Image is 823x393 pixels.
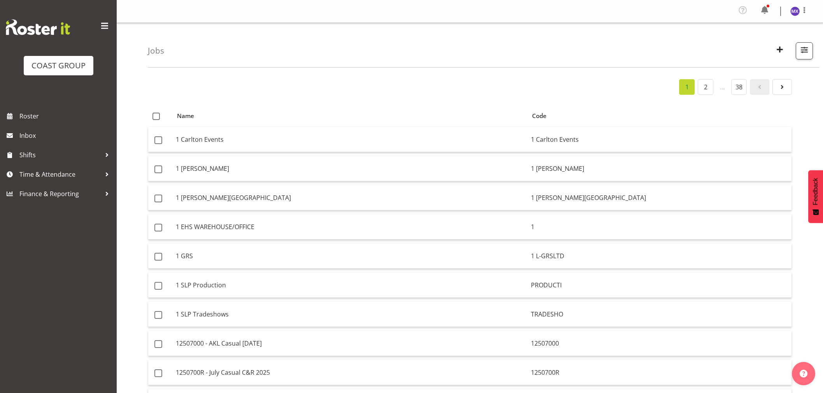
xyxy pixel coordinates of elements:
[177,111,523,120] div: Name
[532,111,787,120] div: Code
[19,188,101,200] span: Finance & Reporting
[800,370,807,377] img: help-xxl-2.png
[528,331,791,356] td: 12507000
[6,19,70,35] img: Rosterit website logo
[528,302,791,327] td: TRADESHO
[812,178,819,205] span: Feedback
[528,243,791,269] td: 1 L-GRSLTD
[173,127,528,152] td: 1 Carlton Events
[19,149,101,161] span: Shifts
[528,156,791,181] td: 1 [PERSON_NAME]
[528,185,791,210] td: 1 [PERSON_NAME][GEOGRAPHIC_DATA]
[528,127,791,152] td: 1 Carlton Events
[528,214,791,240] td: 1
[148,46,164,55] h4: Jobs
[731,79,747,95] a: 38
[173,360,528,385] td: 1250700R - July Casual C&R 2025
[790,7,800,16] img: michelle-xiang8229.jpg
[173,243,528,269] td: 1 GRS
[173,185,528,210] td: 1 [PERSON_NAME][GEOGRAPHIC_DATA]
[19,110,113,122] span: Roster
[173,273,528,298] td: 1 SLP Production
[528,360,791,385] td: 1250700R
[173,214,528,240] td: 1 EHS WAREHOUSE/OFFICE
[19,169,101,180] span: Time & Attendance
[173,302,528,327] td: 1 SLP Tradeshows
[772,42,788,59] button: Create New Job
[808,170,823,223] button: Feedback - Show survey
[796,42,813,59] button: Filter Jobs
[173,156,528,181] td: 1 [PERSON_NAME]
[19,130,113,141] span: Inbox
[32,60,86,71] div: COAST GROUP
[528,273,791,298] td: PRODUCTI
[698,79,713,95] a: 2
[173,331,528,356] td: 12507000 - AKL Casual [DATE]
